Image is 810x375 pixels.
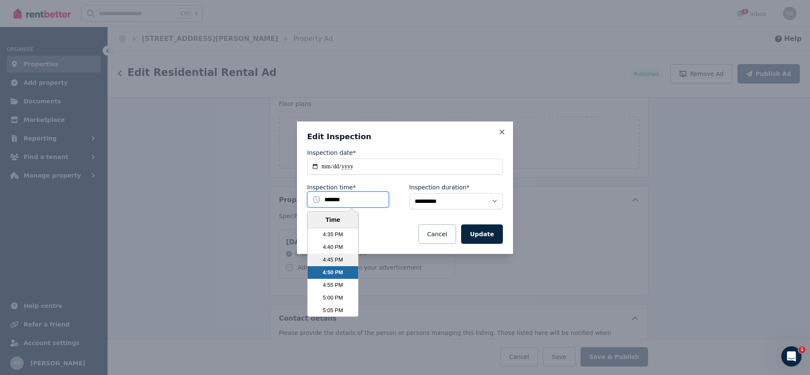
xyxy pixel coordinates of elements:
[308,266,358,279] li: 4:50 PM
[307,148,356,157] label: Inspection date*
[308,228,358,241] li: 4:35 PM
[307,132,503,142] h3: Edit Inspection
[308,228,358,316] ul: Time
[308,279,358,291] li: 4:55 PM
[310,215,356,225] div: Time
[308,241,358,254] li: 4:40 PM
[308,291,358,304] li: 5:00 PM
[308,254,358,266] li: 4:45 PM
[418,224,456,244] button: Cancel
[799,346,805,353] span: 1
[308,304,358,317] li: 5:05 PM
[409,183,470,192] label: Inspection duration*
[781,346,802,367] iframe: Intercom live chat
[307,183,356,192] label: Inspection time*
[461,224,503,244] button: Update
